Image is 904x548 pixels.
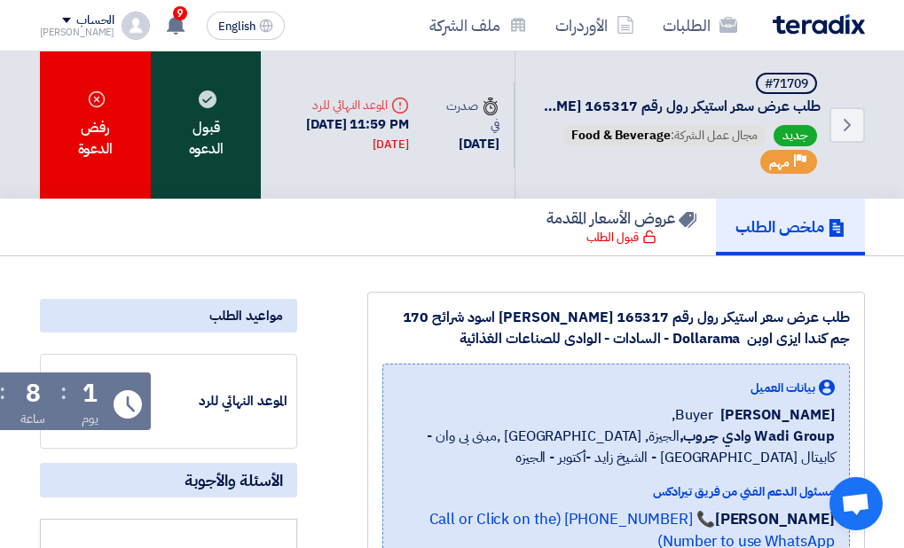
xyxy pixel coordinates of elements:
[415,4,541,46] a: ملف الشركة
[541,4,649,46] a: الأوردرات
[571,126,671,145] span: Food & Beverage
[382,307,850,349] div: طلب عرض سعر استيكر رول رقم 165317 [PERSON_NAME] اسود شرائح 170 جم كندا ايزى اوبن Dollarama - السا...
[275,96,408,114] div: الموعد النهائي للرد
[649,4,751,46] a: الطلبات
[586,229,656,247] div: قبول الطلب
[735,216,845,237] h5: ملخص الطلب
[82,410,98,428] div: يوم
[397,482,835,501] div: مسئول الدعم الفني من فريق تيرادكس
[40,51,152,199] div: رفض الدعوة
[672,404,712,426] span: Buyer,
[546,207,696,228] h5: عروض الأسعار المقدمة
[173,6,187,20] span: 9
[774,125,817,146] span: جديد
[537,73,821,116] h5: طلب عرض سعر استيكر رول رقم 165317 استيكر زيتون اسود شرائح 170 جم كندا ايزى اوبن Dollarama - الساد...
[218,20,255,33] span: English
[829,477,883,530] div: Open chat
[716,199,865,255] a: ملخص الطلب
[720,404,835,426] span: [PERSON_NAME]
[527,199,716,255] a: عروض الأسعار المقدمة قبول الطلب
[680,426,835,447] b: Wadi Group وادي جروب,
[207,12,285,40] button: English
[773,14,865,35] img: Teradix logo
[20,410,46,428] div: ساعة
[715,508,835,530] strong: [PERSON_NAME]
[60,376,67,408] div: :
[537,98,821,116] span: طلب عرض سعر استيكر رول رقم 165317 [PERSON_NAME] اسود شرائح 170 جم كندا ايزى اوبن Dollarama - السا...
[40,27,115,37] div: [PERSON_NAME]
[769,154,790,171] span: مهم
[76,13,114,28] div: الحساب
[373,136,408,153] div: [DATE]
[437,97,499,134] div: صدرت في
[154,391,287,411] div: الموعد النهائي للرد
[185,470,283,490] span: الأسئلة والأجوبة
[275,114,408,154] div: [DATE] 11:59 PM
[765,78,808,90] div: #71709
[437,134,499,154] div: [DATE]
[26,381,41,406] div: 8
[562,125,766,146] span: مجال عمل الشركة:
[151,51,261,199] div: قبول الدعوه
[397,426,835,468] span: الجيزة, [GEOGRAPHIC_DATA] ,مبنى بى وان - كابيتال [GEOGRAPHIC_DATA] - الشيخ زايد -أكتوبر - الجيزه
[122,12,150,40] img: profile_test.png
[40,299,297,333] div: مواعيد الطلب
[83,381,98,406] div: 1
[751,379,815,397] span: بيانات العميل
